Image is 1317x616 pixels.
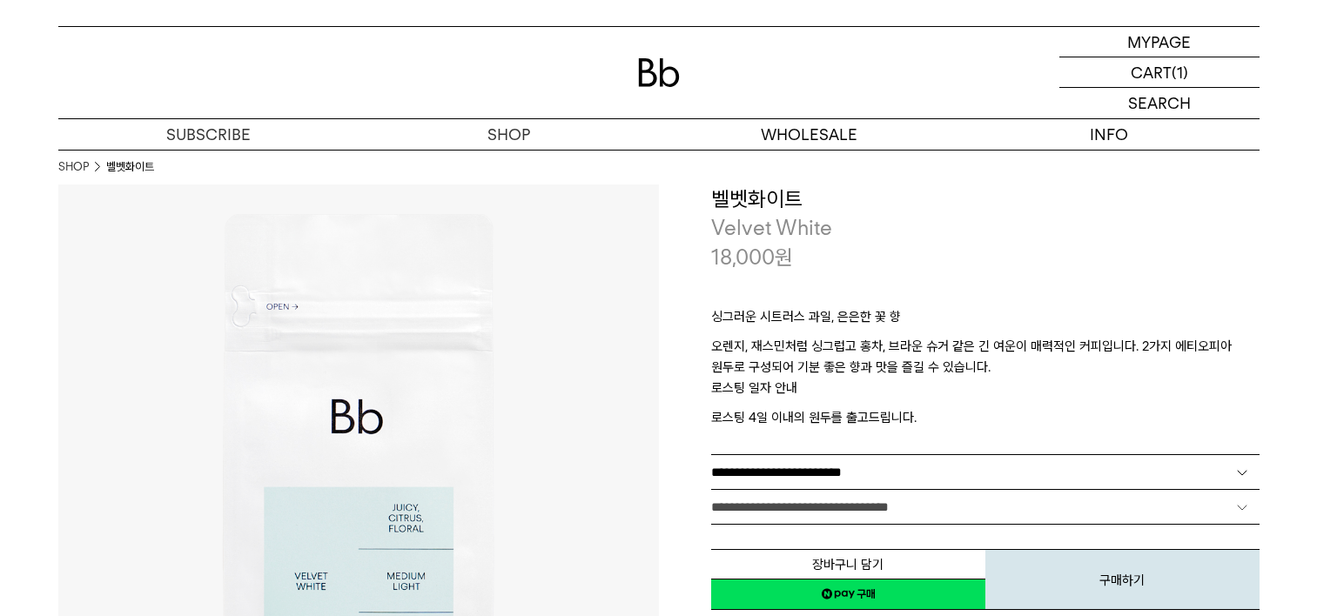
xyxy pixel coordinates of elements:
p: SEARCH [1128,88,1191,118]
p: Velvet White [711,213,1260,243]
p: INFO [959,119,1260,150]
a: SUBSCRIBE [58,119,359,150]
p: CART [1131,57,1172,87]
li: 벨벳화이트 [106,158,154,176]
p: 로스팅 일자 안내 [711,378,1260,407]
button: 장바구니 담기 [711,549,985,579]
p: 로스팅 4일 이내의 원두를 출고드립니다. [711,407,1260,428]
p: MYPAGE [1127,27,1191,57]
p: 18,000 [711,243,793,272]
p: (1) [1172,57,1188,87]
h3: 벨벳화이트 [711,184,1260,214]
a: 새창 [711,579,985,610]
span: 원 [775,244,793,270]
p: 싱그러운 시트러스 과일, 은은한 꽃 향 [711,306,1260,336]
p: 오렌지, 재스민처럼 싱그럽고 홍차, 브라운 슈거 같은 긴 여운이 매력적인 커피입니다. 2가지 에티오피아 원두로 구성되어 기분 좋은 향과 맛을 즐길 수 있습니다. [711,336,1260,378]
a: SHOP [359,119,659,150]
a: MYPAGE [1059,27,1260,57]
p: WHOLESALE [659,119,959,150]
a: CART (1) [1059,57,1260,88]
img: 로고 [638,58,680,87]
a: SHOP [58,158,89,176]
button: 구매하기 [985,549,1260,610]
